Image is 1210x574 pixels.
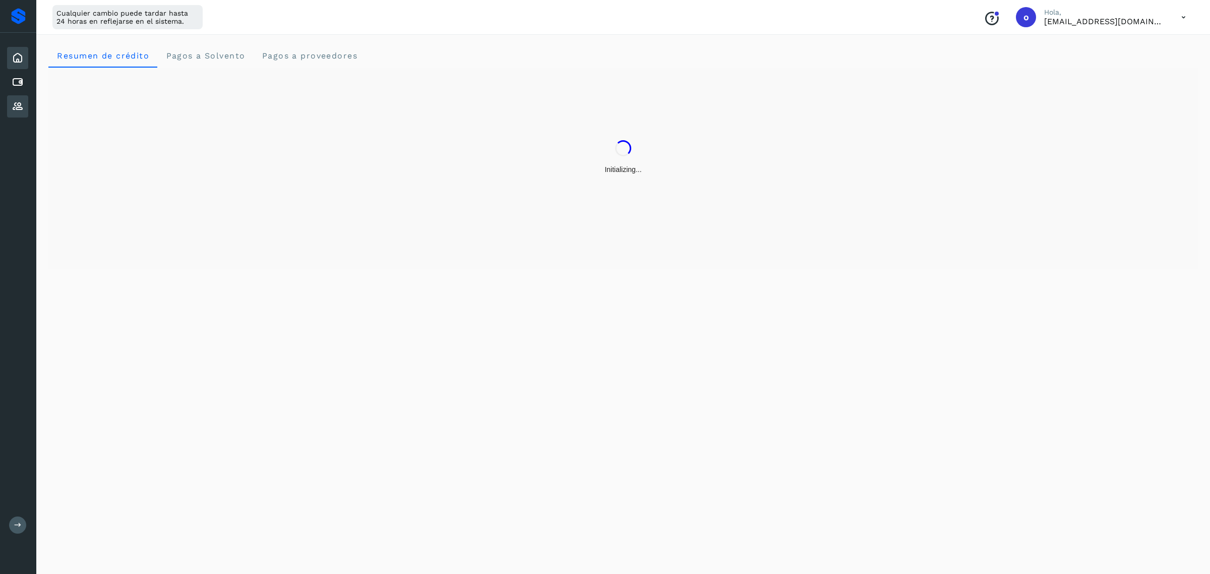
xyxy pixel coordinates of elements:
p: orlando@rfllogistics.com.mx [1044,17,1165,26]
span: Resumen de crédito [56,51,149,61]
p: Hola, [1044,8,1165,17]
div: Inicio [7,47,28,69]
span: Pagos a Solvento [165,51,245,61]
div: Cualquier cambio puede tardar hasta 24 horas en reflejarse en el sistema. [52,5,203,29]
span: Pagos a proveedores [261,51,357,61]
div: Proveedores [7,95,28,118]
div: Cuentas por pagar [7,71,28,93]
